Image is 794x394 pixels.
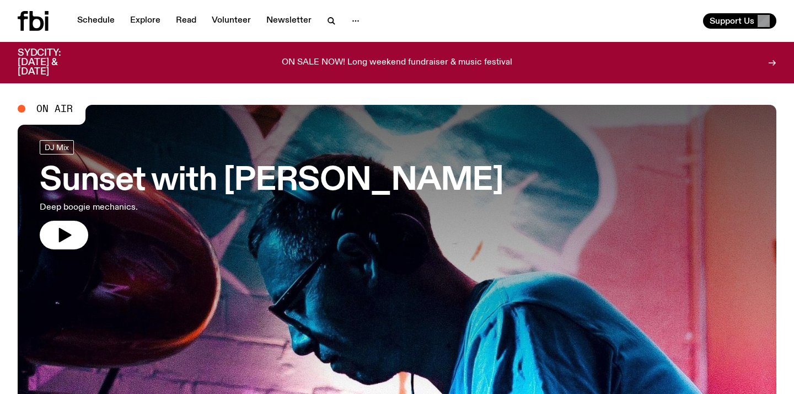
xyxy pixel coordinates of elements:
[703,13,776,29] button: Support Us
[36,104,73,114] span: On Air
[205,13,257,29] a: Volunteer
[40,140,74,155] a: DJ Mix
[71,13,121,29] a: Schedule
[40,166,503,196] h3: Sunset with [PERSON_NAME]
[710,16,754,26] span: Support Us
[45,143,69,151] span: DJ Mix
[40,140,503,249] a: Sunset with [PERSON_NAME]Deep boogie mechanics.
[260,13,318,29] a: Newsletter
[169,13,203,29] a: Read
[18,49,88,77] h3: SYDCITY: [DATE] & [DATE]
[40,201,322,214] p: Deep boogie mechanics.
[282,58,512,68] p: ON SALE NOW! Long weekend fundraiser & music festival
[124,13,167,29] a: Explore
